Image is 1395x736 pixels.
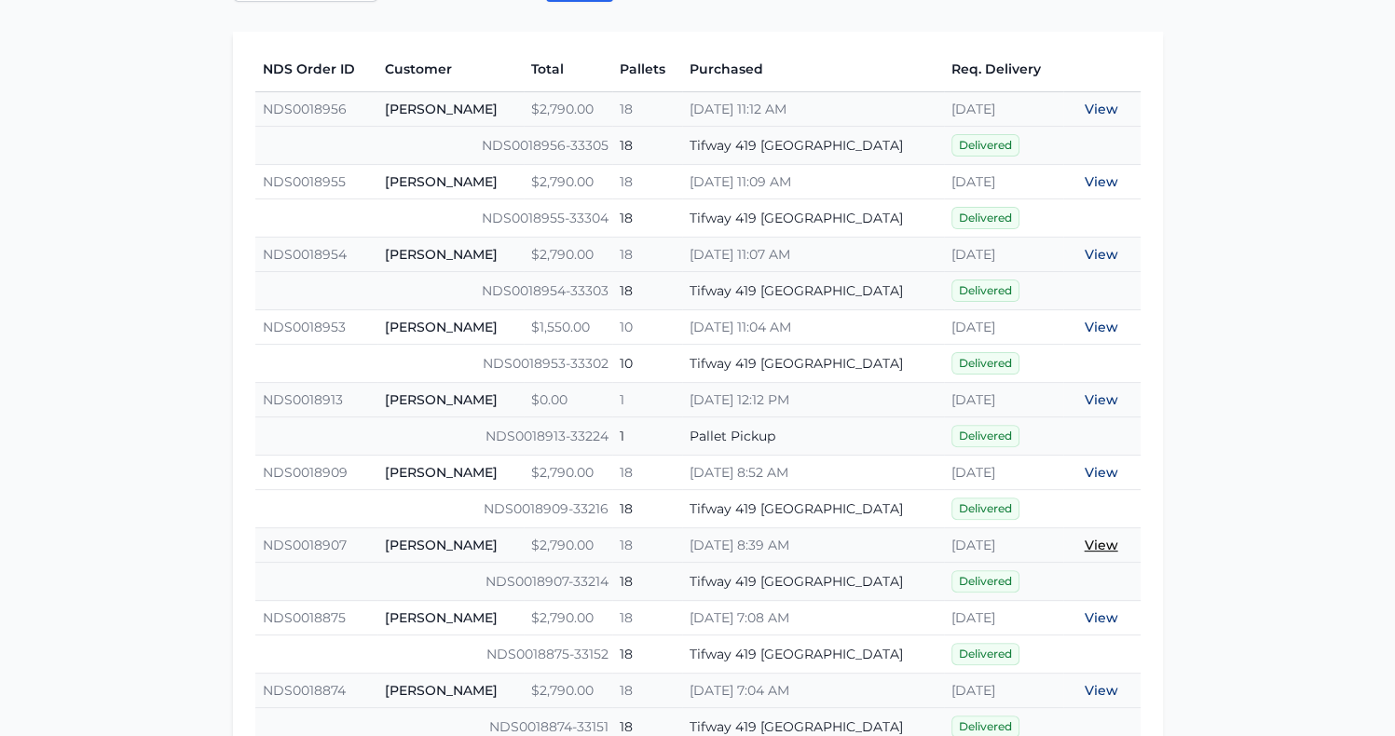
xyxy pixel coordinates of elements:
td: 18 [612,635,681,674]
th: Purchased [682,47,944,92]
a: NDS0018874 [263,682,346,699]
td: $2,790.00 [524,601,612,635]
td: [PERSON_NAME] [377,165,524,199]
td: [DATE] [944,674,1063,708]
td: 18 [612,272,681,310]
td: Tifway 419 [GEOGRAPHIC_DATA] [682,199,944,238]
td: [DATE] [944,92,1063,127]
td: [DATE] 8:52 AM [682,456,944,490]
td: $2,790.00 [524,165,612,199]
td: $2,790.00 [524,456,612,490]
a: NDS0018913 [263,391,343,408]
td: 18 [612,563,681,601]
a: View [1085,391,1118,408]
td: 18 [612,490,681,528]
td: [DATE] [944,310,1063,345]
td: [PERSON_NAME] [377,383,524,417]
td: [PERSON_NAME] [377,528,524,563]
td: [DATE] [944,165,1063,199]
td: $1,550.00 [524,310,612,345]
td: NDS0018907-33214 [255,563,613,601]
span: Delivered [951,643,1019,665]
td: [DATE] [944,601,1063,635]
td: $2,790.00 [524,528,612,563]
td: [PERSON_NAME] [377,674,524,708]
span: Delivered [951,279,1019,302]
th: Customer [377,47,524,92]
th: Total [524,47,612,92]
a: View [1085,682,1118,699]
td: NDS0018956-33305 [255,127,613,165]
td: [DATE] 11:12 AM [682,92,944,127]
td: 18 [612,456,681,490]
a: NDS0018953 [263,319,346,335]
td: [PERSON_NAME] [377,456,524,490]
a: View [1085,173,1118,190]
td: NDS0018875-33152 [255,635,613,674]
td: $2,790.00 [524,674,612,708]
th: NDS Order ID [255,47,378,92]
td: Tifway 419 [GEOGRAPHIC_DATA] [682,490,944,528]
td: Pallet Pickup [682,417,944,456]
td: NDS0018913-33224 [255,417,613,456]
td: [PERSON_NAME] [377,238,524,272]
td: [PERSON_NAME] [377,310,524,345]
td: [DATE] [944,456,1063,490]
td: 18 [612,165,681,199]
td: Tifway 419 [GEOGRAPHIC_DATA] [682,563,944,601]
a: NDS0018956 [263,101,347,117]
td: Tifway 419 [GEOGRAPHIC_DATA] [682,127,944,165]
td: NDS0018954-33303 [255,272,613,310]
td: [PERSON_NAME] [377,92,524,127]
th: Pallets [612,47,681,92]
td: [DATE] 7:04 AM [682,674,944,708]
span: Delivered [951,570,1019,593]
td: 10 [612,310,681,345]
span: Delivered [951,134,1019,157]
span: Delivered [951,425,1019,447]
a: NDS0018907 [263,537,347,553]
td: Tifway 419 [GEOGRAPHIC_DATA] [682,345,944,383]
td: 18 [612,199,681,238]
a: View [1085,537,1118,553]
td: NDS0018955-33304 [255,199,613,238]
span: Delivered [951,497,1019,520]
td: [DATE] [944,238,1063,272]
td: Tifway 419 [GEOGRAPHIC_DATA] [682,635,944,674]
th: Req. Delivery [944,47,1063,92]
a: View [1085,464,1118,481]
td: [DATE] [944,383,1063,417]
td: 10 [612,345,681,383]
span: Delivered [951,207,1019,229]
td: $2,790.00 [524,92,612,127]
td: 18 [612,127,681,165]
a: NDS0018954 [263,246,347,263]
td: Tifway 419 [GEOGRAPHIC_DATA] [682,272,944,310]
td: 18 [612,92,681,127]
td: 18 [612,528,681,563]
td: [PERSON_NAME] [377,601,524,635]
a: View [1085,101,1118,117]
a: View [1085,609,1118,626]
td: $0.00 [524,383,612,417]
td: [DATE] 11:04 AM [682,310,944,345]
td: 18 [612,238,681,272]
a: NDS0018875 [263,609,346,626]
a: View [1085,319,1118,335]
td: 18 [612,601,681,635]
td: [DATE] 12:12 PM [682,383,944,417]
a: NDS0018955 [263,173,346,190]
span: Delivered [951,352,1019,375]
td: [DATE] [944,528,1063,563]
a: View [1085,246,1118,263]
td: $2,790.00 [524,238,612,272]
td: 1 [612,383,681,417]
a: NDS0018909 [263,464,348,481]
td: [DATE] 8:39 AM [682,528,944,563]
td: NDS0018909-33216 [255,490,613,528]
td: [DATE] 11:09 AM [682,165,944,199]
td: NDS0018953-33302 [255,345,613,383]
td: 1 [612,417,681,456]
td: [DATE] 7:08 AM [682,601,944,635]
td: [DATE] 11:07 AM [682,238,944,272]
